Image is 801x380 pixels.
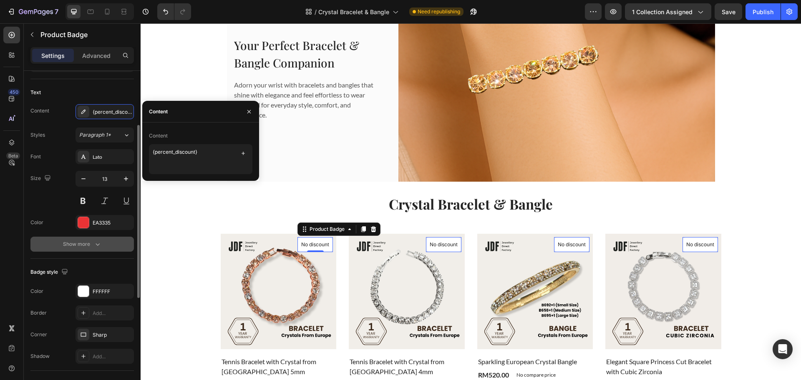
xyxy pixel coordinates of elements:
[3,3,62,20] button: 7
[30,131,45,139] div: Styles
[76,127,134,142] button: Paragraph 1*
[418,8,460,15] span: Need republishing
[318,7,389,16] span: Crystal Bracelet & Bangle
[30,173,53,184] div: Size
[208,210,324,326] a: Tennis Bracelet with Crystal from Europe 4mm
[30,267,70,278] div: Badge style
[208,356,241,367] div: RM330.00
[157,3,191,20] div: Undo/Redo
[337,346,369,357] div: RM520.00
[715,3,742,20] button: Save
[80,356,113,367] div: RM340.00
[82,51,111,60] p: Advanced
[6,152,20,159] div: Beta
[55,7,58,17] p: 7
[337,210,453,326] a: Sparkling European Crystal Bangle
[746,3,781,20] button: Publish
[465,356,497,367] div: RM408.00
[93,219,132,227] div: EA3335
[80,332,196,354] a: Tennis Bracelet with Crystal from [GEOGRAPHIC_DATA] 5mm
[80,171,581,190] h2: Crystal Bracelet & Bangle
[93,288,132,295] div: FFFFFF
[773,339,793,359] div: Open Intercom Messenger
[41,51,65,60] p: Settings
[289,217,317,225] p: No discount
[40,30,131,40] p: Product Badge
[30,107,49,115] div: Content
[93,353,132,360] div: Add...
[30,237,134,252] button: Show more
[167,202,206,210] div: Product Badge
[149,132,168,140] div: Content
[625,3,711,20] button: 1 collection assigned
[161,217,189,225] p: No discount
[8,89,20,95] div: 450
[93,331,132,339] div: Sharp
[417,217,445,225] p: No discount
[141,23,801,380] iframe: Design area
[208,332,324,354] a: Tennis Bracelet with Crystal from [GEOGRAPHIC_DATA] 4mm
[80,210,196,326] a: Tennis Bracelet with Crystal from Europe 5mm
[722,8,736,15] span: Save
[30,309,47,317] div: Border
[30,352,50,360] div: Shadow
[30,219,43,226] div: Color
[30,153,41,160] div: Font
[632,7,693,16] span: 1 collection assigned
[753,7,773,16] div: Publish
[30,89,41,96] div: Text
[93,108,132,116] div: {percent_discount}
[465,332,581,354] a: Elegant Square Princess Cut Bracelet with Cubic Zirconia
[149,108,168,115] div: Content
[63,240,102,248] div: Show more
[93,153,132,161] div: Lato
[337,332,453,344] a: Sparkling European Crystal Bangle
[93,310,132,317] div: Add...
[465,210,581,326] a: Elegant Square Princess Cut Bracelet with Cubic Zirconia
[546,217,574,225] p: No discount
[30,331,47,338] div: Corner
[79,131,111,139] span: Paragraph 1*
[315,7,317,16] span: /
[376,349,415,354] p: No compare price
[30,287,43,295] div: Color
